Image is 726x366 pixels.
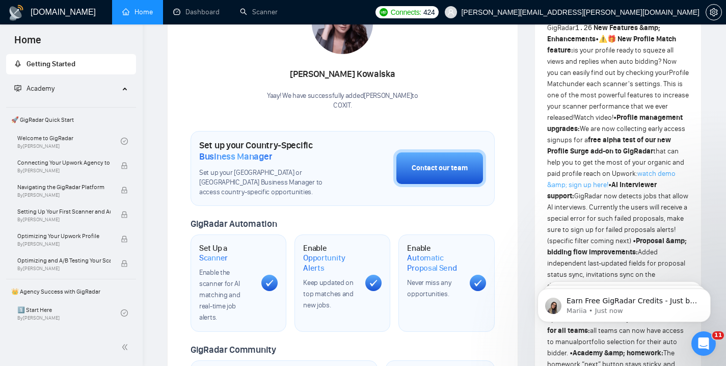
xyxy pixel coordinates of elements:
[121,309,128,317] span: check-circle
[26,84,55,93] span: Academy
[267,91,418,111] div: Yaay! We have successfully added [PERSON_NAME] to
[121,211,128,218] span: lock
[267,101,418,111] p: COXIT .
[547,136,671,155] strong: free alpha test of our new Profile Surge add-on to GigRadar
[7,281,135,302] span: 👑 Agency Success with GigRadar
[17,158,111,168] span: Connecting Your Upwork Agency to GigRadar
[199,168,342,197] span: Set up your [GEOGRAPHIC_DATA] or [GEOGRAPHIC_DATA] Business Manager to access country-specific op...
[380,8,388,16] img: upwork-logo.png
[706,4,722,20] button: setting
[17,206,111,217] span: Setting Up Your First Scanner and Auto-Bidder
[599,35,607,43] span: ⚠️
[199,140,342,162] h1: Set up your Country-Specific
[199,253,228,263] span: Scanner
[407,243,461,273] h1: Enable
[14,60,21,67] span: rocket
[121,236,128,243] span: lock
[522,267,726,338] iframe: Intercom notifications message
[712,331,724,339] span: 11
[17,217,111,223] span: By [PERSON_NAME]
[199,243,253,263] h1: Set Up a
[121,342,131,352] span: double-left
[407,278,451,298] span: Never miss any opportunities.
[575,24,593,32] code: 1.26
[17,255,111,266] span: Optimizing and A/B Testing Your Scanner for Better Results
[191,218,277,229] span: GigRadar Automation
[17,192,111,198] span: By [PERSON_NAME]
[121,138,128,145] span: check-circle
[122,8,153,16] a: homeHome
[199,151,272,162] span: Business Manager
[267,66,418,83] div: [PERSON_NAME] Kowalska
[121,162,128,169] span: lock
[303,278,354,309] span: Keep updated on top matches and new jobs.
[121,260,128,267] span: lock
[17,231,111,241] span: Optimizing Your Upwork Profile
[26,60,75,68] span: Getting Started
[447,9,454,16] span: user
[303,253,357,273] span: Opportunity Alerts
[547,180,657,200] strong: AI Interviewer support:
[14,85,21,92] span: fund-projection-screen
[706,8,721,16] span: setting
[6,54,136,74] li: Getting Started
[393,149,486,187] button: Contact our team
[573,349,663,357] strong: Academy &amp; homework:
[17,182,111,192] span: Navigating the GigRadar Platform
[240,8,278,16] a: searchScanner
[121,187,128,194] span: lock
[607,35,616,43] span: 🎁
[691,331,716,356] iframe: Intercom live chat
[575,113,613,122] a: Watch video!
[17,302,121,324] a: 1️⃣ Start HereBy[PERSON_NAME]
[423,7,435,18] span: 424
[17,266,111,272] span: By [PERSON_NAME]
[17,130,121,152] a: Welcome to GigRadarBy[PERSON_NAME]
[8,5,24,21] img: logo
[407,253,461,273] span: Automatic Proposal Send
[412,163,468,174] div: Contact our team
[6,33,49,54] span: Home
[303,243,357,273] h1: Enable
[173,8,220,16] a: dashboardDashboard
[706,8,722,16] a: setting
[191,344,276,355] span: GigRadar Community
[17,241,111,247] span: By [PERSON_NAME]
[391,7,421,18] span: Connects:
[14,84,55,93] span: Academy
[7,110,135,130] span: 🚀 GigRadar Quick Start
[199,268,240,322] span: Enable the scanner for AI matching and real-time job alerts.
[17,168,111,174] span: By [PERSON_NAME]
